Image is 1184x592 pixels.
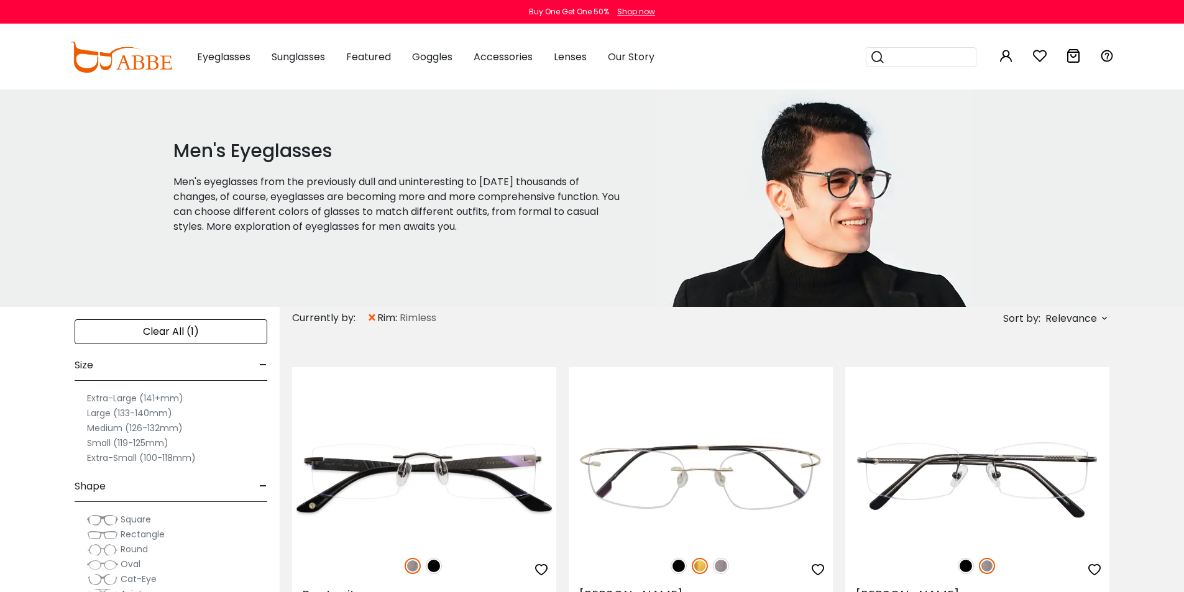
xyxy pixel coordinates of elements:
span: Eyeglasses [197,50,250,64]
span: Oval [121,558,140,570]
img: Gun [713,558,729,574]
label: Large (133-140mm) [87,406,172,421]
div: Shop now [617,6,655,17]
span: Cat-Eye [121,573,157,585]
img: Gun Bentonite - Titanium ,Adjust Nose Pads [292,412,556,544]
span: Sort by: [1003,311,1040,326]
div: Clear All (1) [75,319,267,344]
span: Shape [75,471,106,501]
h1: Men's Eyeglasses [173,140,626,162]
img: Round.png [87,544,118,556]
span: Lenses [554,50,587,64]
div: Buy One Get One 50% [529,6,609,17]
span: Rectangle [121,528,165,540]
span: Accessories [474,50,533,64]
img: Square.png [87,514,118,526]
label: Small (119-125mm) [87,435,168,450]
p: Men's eyeglasses from the previously dull and uninteresting to [DATE] thousands of changes, of co... [173,175,626,234]
img: Cat-Eye.png [87,573,118,586]
span: Relevance [1045,307,1097,330]
img: Gun [405,558,421,574]
img: Black [671,558,687,574]
span: Goggles [412,50,452,64]
img: men's eyeglasses [656,89,972,307]
span: rim: [377,311,400,326]
img: Black [426,558,442,574]
img: Gun Lucas - Metal ,Adjust Nose Pads [845,412,1109,544]
span: Sunglasses [272,50,325,64]
img: Gun [979,558,995,574]
span: - [259,350,267,380]
label: Extra-Small (100-118mm) [87,450,196,465]
div: Currently by: [292,307,367,329]
span: Size [75,350,93,380]
img: Gold [692,558,708,574]
span: - [259,471,267,501]
span: Round [121,543,148,555]
span: × [367,307,377,329]
img: Rectangle.png [87,529,118,541]
img: Black [958,558,974,574]
a: Shop now [611,6,655,17]
label: Medium (126-132mm) [87,421,183,435]
span: Rimless [400,311,436,326]
span: Square [121,513,151,526]
span: Featured [346,50,391,64]
label: Extra-Large (141+mm) [87,391,183,406]
img: abbeglasses.com [70,42,172,73]
img: Gold Elijah - Metal ,Adjust Nose Pads [569,412,833,544]
span: Our Story [608,50,654,64]
img: Oval.png [87,558,118,571]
